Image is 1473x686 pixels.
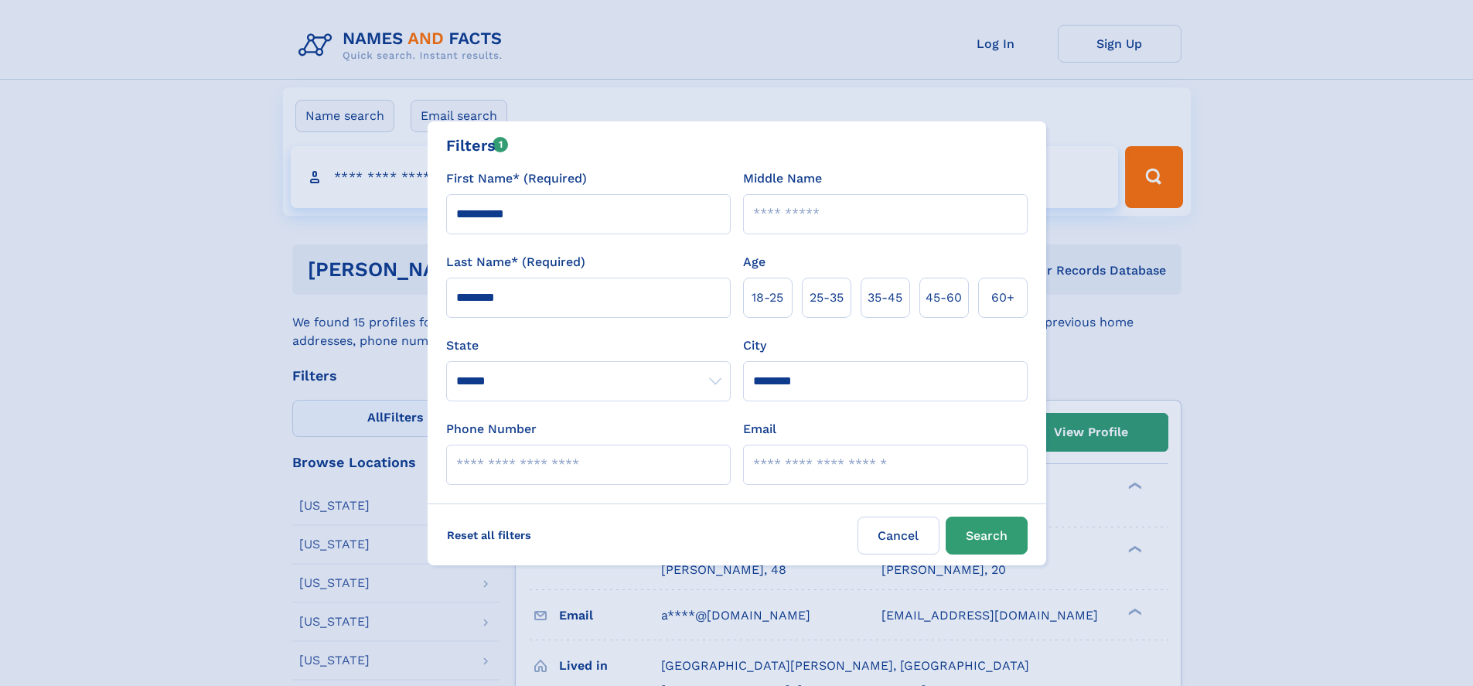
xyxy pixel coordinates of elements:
button: Search [946,517,1028,555]
span: 18‑25 [752,288,783,307]
div: Filters [446,134,509,157]
label: Email [743,420,776,439]
label: Last Name* (Required) [446,253,585,271]
label: City [743,336,766,355]
span: 60+ [991,288,1014,307]
label: State [446,336,731,355]
label: First Name* (Required) [446,169,587,188]
label: Age [743,253,765,271]
span: 45‑60 [926,288,962,307]
label: Middle Name [743,169,822,188]
label: Reset all filters [437,517,541,554]
label: Cancel [858,517,939,555]
span: 25‑35 [810,288,844,307]
span: 35‑45 [868,288,902,307]
label: Phone Number [446,420,537,439]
